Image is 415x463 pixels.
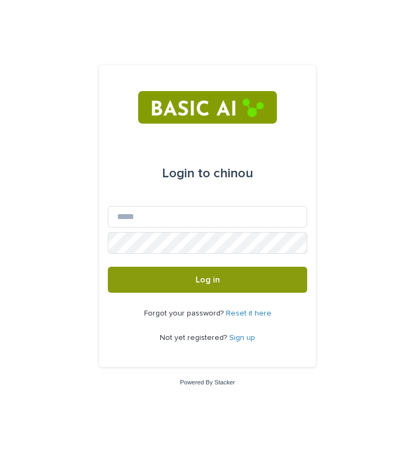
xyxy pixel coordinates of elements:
[108,267,307,293] button: Log in
[226,310,271,317] a: Reset it here
[160,334,229,342] span: Not yet registered?
[162,158,253,189] div: chinou
[180,379,235,385] a: Powered By Stacker
[196,275,220,284] span: Log in
[138,91,276,124] img: RtIB8pj2QQiOZo6waziI
[162,167,210,180] span: Login to
[229,334,255,342] a: Sign up
[144,310,226,317] span: Forgot your password?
